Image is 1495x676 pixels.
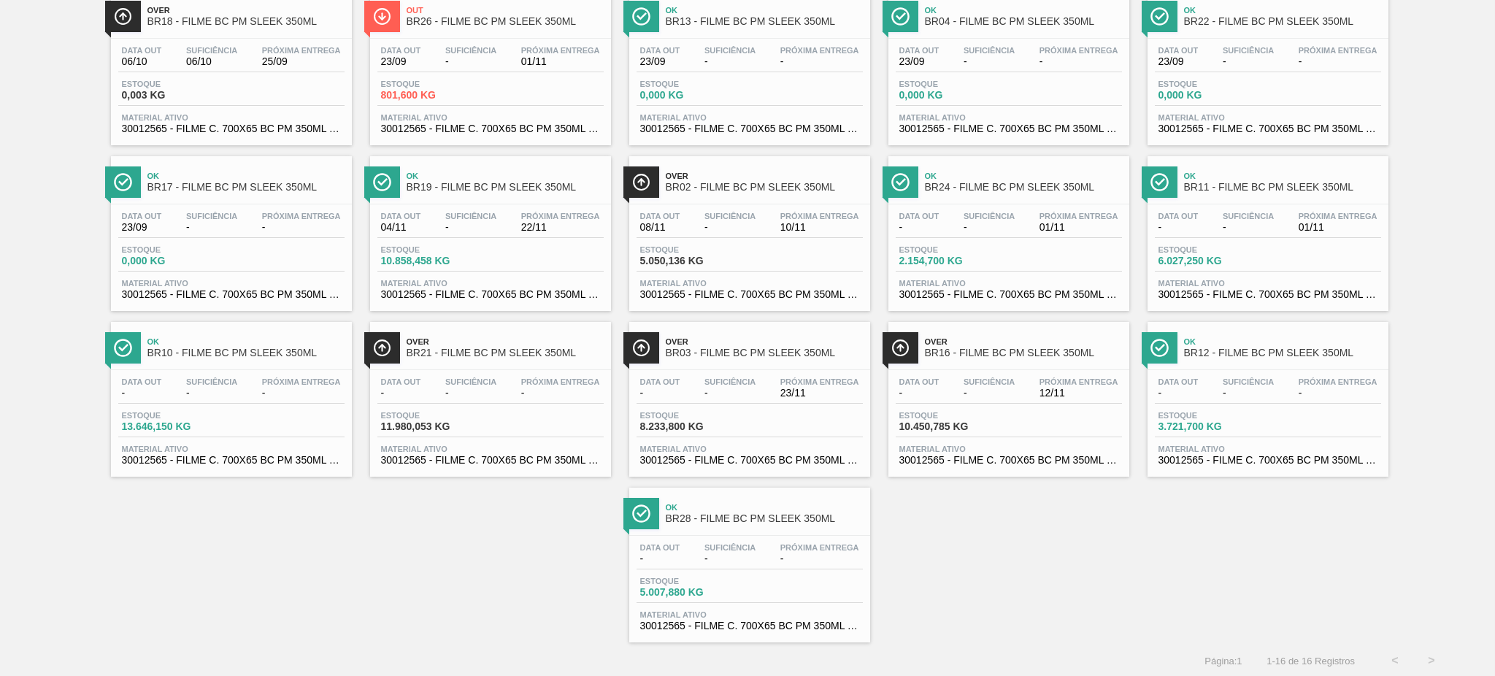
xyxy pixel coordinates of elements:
span: Suficiência [704,46,756,55]
span: Ok [407,172,604,180]
span: Próxima Entrega [780,543,859,552]
span: Material ativo [1158,445,1377,453]
span: Over [407,337,604,346]
span: - [640,553,680,564]
span: Suficiência [964,46,1015,55]
span: BR22 - FILME BC PM SLEEK 350ML [1184,16,1381,27]
span: Material ativo [640,610,859,619]
span: Próxima Entrega [262,46,341,55]
img: Ícone [1150,339,1169,357]
span: Próxima Entrega [521,46,600,55]
span: 30012565 - FILME C. 700X65 BC PM 350ML SLK C12 429 [1158,289,1377,300]
span: 8.233,800 KG [640,421,742,432]
span: - [445,56,496,67]
span: 23/09 [122,222,162,233]
span: - [262,222,341,233]
span: - [262,388,341,399]
span: Próxima Entrega [262,212,341,220]
span: 23/11 [780,388,859,399]
span: Suficiência [704,212,756,220]
span: - [1299,56,1377,67]
span: 30012565 - FILME C. 700X65 BC PM 350ML SLK C12 429 [381,123,600,134]
span: 30012565 - FILME C. 700X65 BC PM 350ML SLK C12 429 [381,455,600,466]
span: - [780,56,859,67]
span: Estoque [122,411,224,420]
span: Próxima Entrega [1299,46,1377,55]
span: 23/09 [1158,56,1199,67]
span: - [186,222,237,233]
span: Próxima Entrega [521,212,600,220]
span: 0,000 KG [899,90,1002,101]
span: 10/11 [780,222,859,233]
span: Data out [381,46,421,55]
span: - [186,388,237,399]
span: 30012565 - FILME C. 700X65 BC PM 350ML SLK C12 429 [899,289,1118,300]
span: - [899,222,939,233]
span: 0,003 KG [122,90,224,101]
span: - [704,222,756,233]
span: BR21 - FILME BC PM SLEEK 350ML [407,347,604,358]
img: Ícone [114,7,132,26]
span: 1 - 16 de 16 Registros [1264,656,1355,667]
span: Out [407,6,604,15]
span: Material ativo [640,445,859,453]
span: 30012565 - FILME C. 700X65 BC PM 350ML SLK C12 429 [899,123,1118,134]
span: Material ativo [381,445,600,453]
span: Data out [1158,377,1199,386]
span: 13.646,150 KG [122,421,224,432]
span: Suficiência [445,46,496,55]
a: ÍconeOkBR24 - FILME BC PM SLEEK 350MLData out-Suficiência-Próxima Entrega01/11Estoque2.154,700 KG... [877,145,1137,311]
span: 30012565 - FILME C. 700X65 BC PM 350ML SLK C12 429 [381,289,600,300]
span: Ok [1184,337,1381,346]
span: - [704,56,756,67]
span: Material ativo [640,279,859,288]
span: 3.721,700 KG [1158,421,1261,432]
span: 23/09 [381,56,421,67]
span: Estoque [1158,80,1261,88]
span: 22/11 [521,222,600,233]
span: Suficiência [445,377,496,386]
span: Próxima Entrega [780,46,859,55]
span: BR24 - FILME BC PM SLEEK 350ML [925,182,1122,193]
span: Ok [925,172,1122,180]
span: Próxima Entrega [1039,212,1118,220]
span: 2.154,700 KG [899,256,1002,266]
a: ÍconeOkBR11 - FILME BC PM SLEEK 350MLData out-Suficiência-Próxima Entrega01/11Estoque6.027,250 KG... [1137,145,1396,311]
span: 6.027,250 KG [1158,256,1261,266]
span: Data out [381,212,421,220]
span: BR11 - FILME BC PM SLEEK 350ML [1184,182,1381,193]
span: 08/11 [640,222,680,233]
span: Próxima Entrega [262,377,341,386]
span: 06/10 [186,56,237,67]
span: Over [666,337,863,346]
span: 30012565 - FILME C. 700X65 BC PM 350ML SLK C12 429 [122,455,341,466]
span: 06/10 [122,56,162,67]
span: 30012565 - FILME C. 700X65 BC PM 350ML SLK C12 429 [640,123,859,134]
span: Data out [1158,46,1199,55]
span: 5.050,136 KG [640,256,742,266]
span: - [1223,56,1274,67]
span: - [899,388,939,399]
span: Estoque [1158,245,1261,254]
span: Over [925,337,1122,346]
span: Data out [899,212,939,220]
span: - [964,222,1015,233]
span: Estoque [640,80,742,88]
span: Estoque [640,577,742,585]
img: Ícone [1150,7,1169,26]
span: 01/11 [521,56,600,67]
img: Ícone [373,173,391,191]
span: 10.450,785 KG [899,421,1002,432]
span: Suficiência [704,377,756,386]
span: Ok [666,503,863,512]
span: Material ativo [381,113,600,122]
span: Material ativo [1158,279,1377,288]
span: BR03 - FILME BC PM SLEEK 350ML [666,347,863,358]
span: Ok [1184,172,1381,180]
span: Estoque [381,80,483,88]
span: Próxima Entrega [521,377,600,386]
img: Ícone [373,339,391,357]
span: Data out [640,543,680,552]
img: Ícone [632,173,650,191]
span: Ok [147,337,345,346]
